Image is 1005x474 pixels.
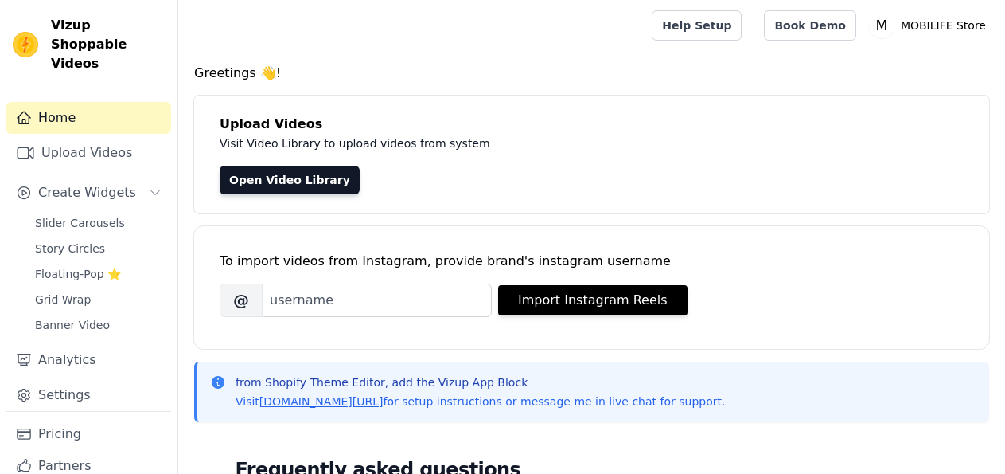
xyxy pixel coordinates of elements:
[6,102,171,134] a: Home
[236,394,725,409] p: Visit for setup instructions or message me in live chat for support.
[13,32,38,57] img: Vizup
[51,16,165,73] span: Vizup Shoppable Videos
[220,166,360,194] a: Open Video Library
[894,11,992,40] p: MOBILIFE Store
[35,317,110,333] span: Banner Video
[869,11,992,40] button: M MOBILIFE Store
[35,241,105,257] span: Story Circles
[6,177,171,209] button: Create Widgets
[220,134,933,153] p: Visit Video Library to upload videos from system
[6,418,171,450] a: Pricing
[498,285,688,315] button: Import Instagram Reels
[6,137,171,169] a: Upload Videos
[35,266,121,282] span: Floating-Pop ⭐
[764,10,855,41] a: Book Demo
[25,212,171,234] a: Slider Carousels
[35,215,125,231] span: Slider Carousels
[259,395,384,408] a: [DOMAIN_NAME][URL]
[652,10,742,41] a: Help Setup
[25,263,171,285] a: Floating-Pop ⭐
[6,379,171,411] a: Settings
[25,288,171,311] a: Grid Wrap
[220,115,964,134] h4: Upload Videos
[220,252,964,271] div: To import videos from Instagram, provide brand's instagram username
[875,18,887,33] text: M
[6,344,171,376] a: Analytics
[263,284,492,317] input: username
[25,237,171,260] a: Story Circles
[35,292,91,308] span: Grid Wrap
[38,183,136,202] span: Create Widgets
[194,64,989,83] h4: Greetings 👋!
[25,314,171,336] a: Banner Video
[220,284,263,317] span: @
[236,374,725,390] p: from Shopify Theme Editor, add the Vizup App Block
